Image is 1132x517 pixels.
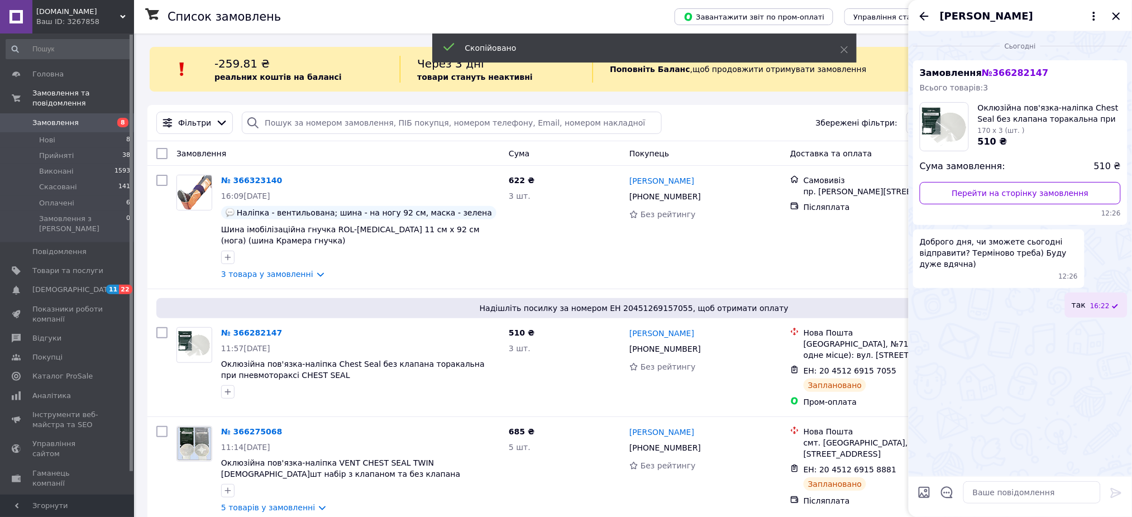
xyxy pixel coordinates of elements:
[853,13,939,21] span: Управління статусами
[117,118,128,127] span: 8
[176,149,226,158] span: Замовлення
[168,10,281,23] h1: Список замовлень
[920,236,1078,270] span: Доброго дня, чи зможете сьогодні відправити? Терміново треба) Буду дуже вдячна)
[804,379,867,392] div: Заплановано
[32,439,103,459] span: Управління сайтом
[126,214,130,234] span: 0
[32,304,103,324] span: Показники роботи компанії
[221,344,270,353] span: 11:57[DATE]
[804,396,974,408] div: Пром-оплата
[641,210,696,219] span: Без рейтингу
[32,247,87,257] span: Повідомлення
[1072,299,1086,311] span: так
[1059,272,1078,281] span: 12:26 12.10.2025
[804,465,897,474] span: ЕН: 20 4512 6915 8881
[804,366,897,375] span: ЕН: 20 4512 6915 7055
[214,73,342,82] b: реальних коштів на балансі
[39,198,74,208] span: Оплачені
[221,225,480,245] a: Шина імобілізаційна гнучка ROL-[MEDICAL_DATA] 11 см х 92 см (нога) (шина Крамера гнучка)
[176,426,212,462] a: Фото товару
[509,443,531,452] span: 5 шт.
[36,7,120,17] span: timon.com.ua
[790,149,872,158] span: Доставка та оплата
[221,176,282,185] a: № 366323140
[509,427,534,436] span: 685 ₴
[629,149,669,158] span: Покупець
[32,266,103,276] span: Товари та послуги
[816,117,897,128] span: Збережені фільтри:
[221,360,485,380] a: Оклюзійна пов'язка-наліпка Chest Seal без клапана торакальна при пневмотораксі CHEST SEAL
[509,149,529,158] span: Cума
[641,461,696,470] span: Без рейтингу
[39,151,74,161] span: Прийняті
[918,9,931,23] button: Назад
[161,303,1107,314] span: Надішліть посилку за номером ЕН 20451269157055, щоб отримати оплату
[32,371,93,381] span: Каталог ProSale
[221,192,270,200] span: 16:09[DATE]
[32,352,63,362] span: Покупці
[1110,9,1123,23] button: Закрити
[237,208,492,217] span: Наліпка - вентильована; шина - на ногу 92 см, маска - зелена
[804,495,974,506] div: Післяплата
[627,341,703,357] div: [PHONE_NUMBER]
[804,338,974,361] div: [GEOGRAPHIC_DATA], №71 (до 30 кг на одне місце): вул. [STREET_ADDRESS]
[641,362,696,371] span: Без рейтингу
[804,175,974,186] div: Самовивіз
[106,285,119,294] span: 11
[32,88,134,108] span: Замовлення та повідомлення
[982,68,1048,78] span: № 366282147
[32,69,64,79] span: Головна
[675,8,833,25] button: Завантажити звіт по пром-оплаті
[509,176,534,185] span: 622 ₴
[126,135,130,145] span: 8
[509,328,534,337] span: 510 ₴
[940,485,954,500] button: Відкрити шаблони відповідей
[920,182,1121,204] a: Перейти на сторінку замовлення
[39,135,55,145] span: Нові
[221,427,282,436] a: № 366275068
[32,468,103,489] span: Гаманець компанії
[32,410,103,430] span: Інструменти веб-майстра та SEO
[978,136,1007,147] span: 510 ₴
[221,458,460,478] a: Оклюзійна пов'язка-наліпка VENT CHEST SEAL TWIN [DEMOGRAPHIC_DATA]шт набір з клапаном та без клапана
[1000,42,1040,51] span: Сьогодні
[509,344,531,353] span: 3 шт.
[417,73,533,82] b: товари стануть неактивні
[804,477,867,491] div: Заплановано
[114,166,130,176] span: 1593
[176,175,212,210] a: Фото товару
[920,83,988,92] span: Всього товарів: 3
[509,192,531,200] span: 3 шт.
[627,189,703,204] div: [PHONE_NUMBER]
[417,57,484,70] span: Через 3 дні
[978,102,1121,125] span: Оклюзійна пов'язка-наліпка Chest Seal без клапана торакальна при пневмотораксі CHEST SEAL
[39,214,126,234] span: Замовлення з [PERSON_NAME]
[913,40,1128,51] div: 12.10.2025
[593,56,967,83] div: , щоб продовжити отримувати замовлення
[629,427,694,438] a: [PERSON_NAME]
[1094,160,1121,173] span: 510 ₴
[39,182,77,192] span: Скасовані
[920,160,1005,173] span: Сума замовлення:
[221,328,282,337] a: № 366282147
[804,202,974,213] div: Післяплата
[174,61,190,78] img: :exclamation:
[32,285,115,295] span: [DEMOGRAPHIC_DATA]
[177,328,212,362] img: Фото товару
[920,209,1121,218] span: 12:26 12.10.2025
[214,57,270,70] span: -259.81 ₴
[226,208,235,217] img: :speech_balloon:
[940,9,1033,23] span: [PERSON_NAME]
[804,426,974,437] div: Нова Пошта
[627,440,703,456] div: [PHONE_NUMBER]
[32,333,61,343] span: Відгуки
[920,68,1049,78] span: Замовлення
[39,166,74,176] span: Виконані
[36,17,134,27] div: Ваш ID: 3267858
[1090,301,1110,311] span: 16:22 12.10.2025
[978,127,1025,135] span: 170 x 3 (шт. )
[804,327,974,338] div: Нова Пошта
[684,12,824,22] span: Завантажити звіт по пром-оплаті
[6,39,131,59] input: Пошук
